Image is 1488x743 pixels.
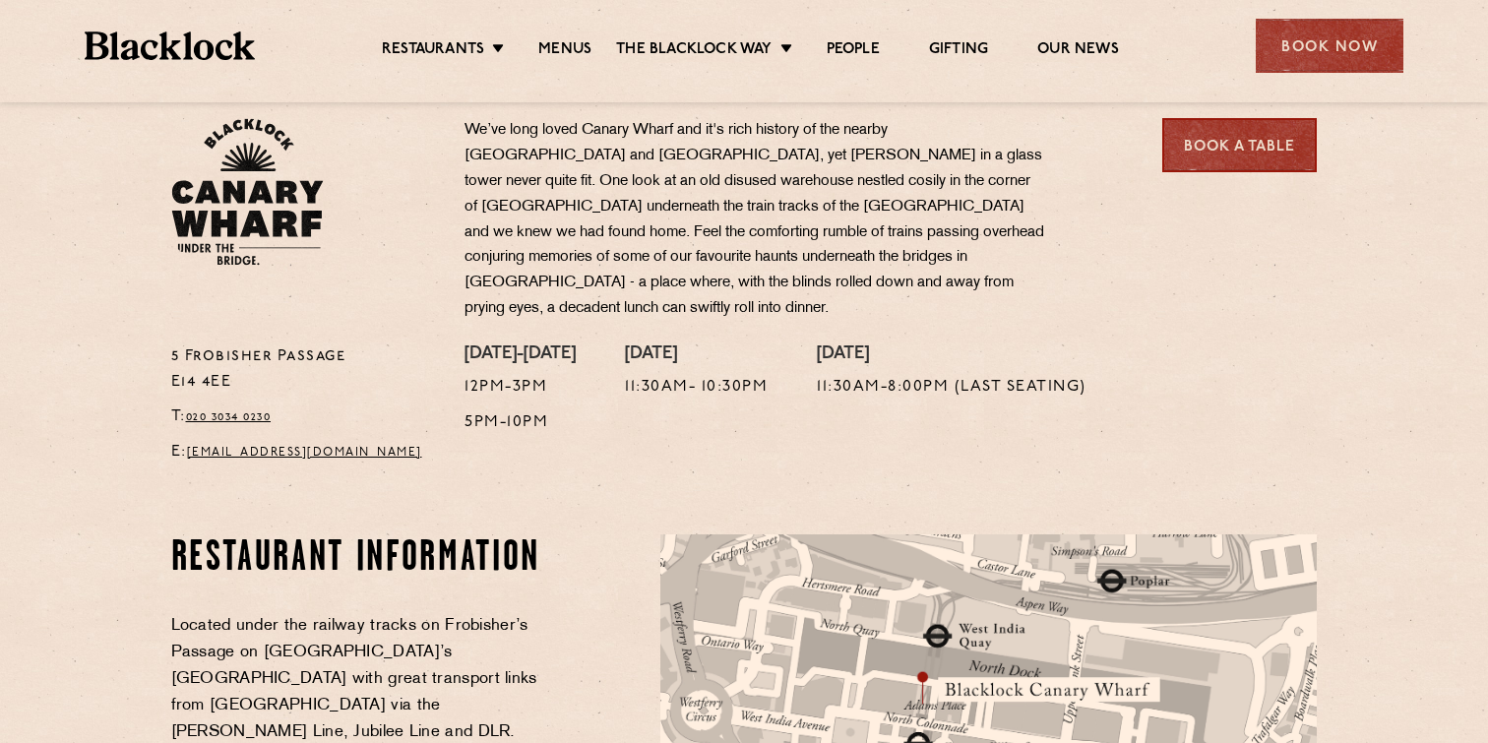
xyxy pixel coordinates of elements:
[171,344,436,396] p: 5 Frobisher Passage E14 4EE
[1256,19,1403,73] div: Book Now
[1037,40,1119,62] a: Our News
[817,344,1086,366] h4: [DATE]
[929,40,988,62] a: Gifting
[616,40,772,62] a: The Blacklock Way
[382,40,484,62] a: Restaurants
[465,344,576,366] h4: [DATE]-[DATE]
[171,118,324,266] img: BL_CW_Logo_Website.svg
[625,375,768,401] p: 11:30am- 10:30pm
[171,618,537,740] span: Located under the railway tracks on Frobisher’s Passage on [GEOGRAPHIC_DATA]’s [GEOGRAPHIC_DATA] ...
[171,404,436,430] p: T:
[171,440,436,465] p: E:
[1162,118,1317,172] a: Book a Table
[538,40,591,62] a: Menus
[465,410,576,436] p: 5pm-10pm
[465,118,1045,322] p: We’ve long loved Canary Wharf and it's rich history of the nearby [GEOGRAPHIC_DATA] and [GEOGRAPH...
[827,40,880,62] a: People
[625,344,768,366] h4: [DATE]
[817,375,1086,401] p: 11:30am-8:00pm (Last Seating)
[171,534,548,584] h2: Restaurant Information
[465,375,576,401] p: 12pm-3pm
[187,447,422,459] a: [EMAIL_ADDRESS][DOMAIN_NAME]
[85,31,255,60] img: BL_Textured_Logo-footer-cropped.svg
[186,411,272,423] a: 020 3034 0230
